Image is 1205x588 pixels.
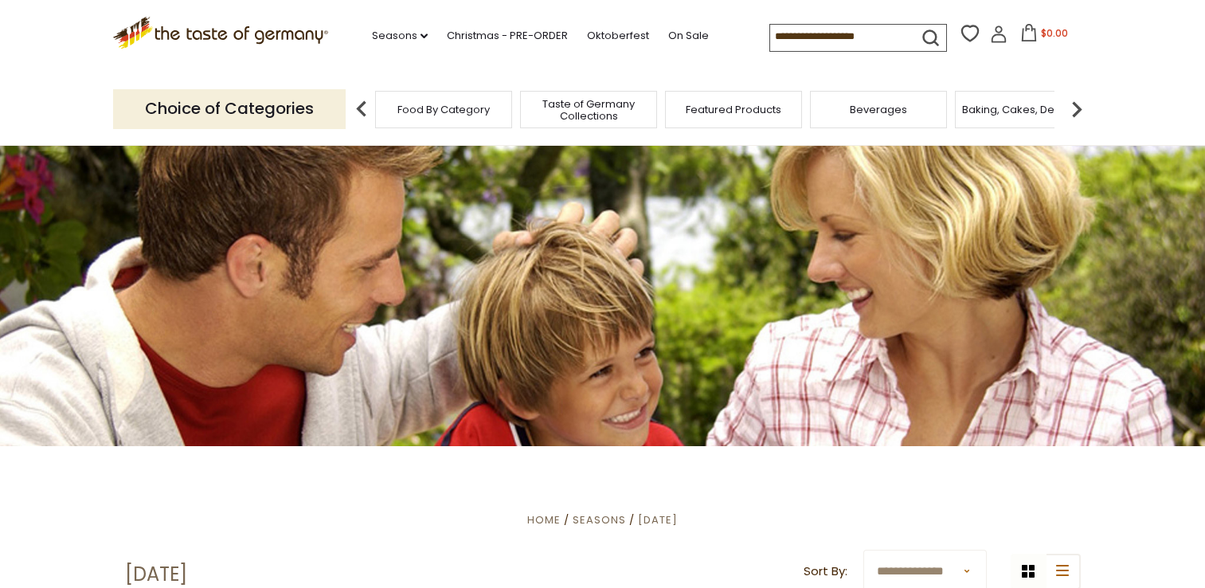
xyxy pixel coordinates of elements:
h1: [DATE] [125,563,187,586]
a: Christmas - PRE-ORDER [447,27,568,45]
a: Baking, Cakes, Desserts [962,104,1086,116]
img: next arrow [1061,93,1093,125]
a: Taste of Germany Collections [525,98,652,122]
img: previous arrow [346,93,378,125]
label: Sort By: [804,562,847,582]
p: Choice of Categories [113,89,346,128]
a: Seasons [372,27,428,45]
a: Home [527,512,561,527]
a: Beverages [850,104,907,116]
a: On Sale [668,27,709,45]
a: Seasons [573,512,626,527]
span: $0.00 [1041,26,1068,40]
a: [DATE] [638,512,678,527]
button: $0.00 [1011,24,1078,48]
a: Oktoberfest [587,27,649,45]
a: Food By Category [397,104,490,116]
a: Featured Products [686,104,781,116]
